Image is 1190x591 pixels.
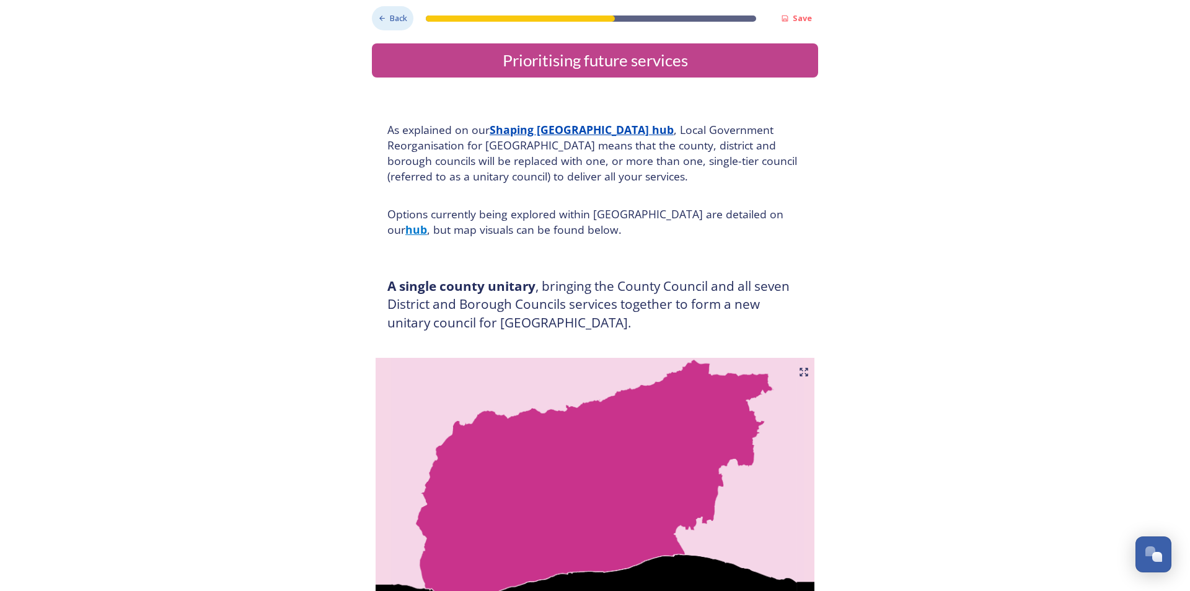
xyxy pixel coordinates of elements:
div: Prioritising future services [377,48,813,73]
strong: A single county unitary [387,277,535,295]
a: Shaping [GEOGRAPHIC_DATA] hub [490,122,674,137]
a: hub [405,222,427,237]
span: Back [390,12,407,24]
strong: Save [793,12,812,24]
h3: , bringing the County Council and all seven District and Borough Councils services together to fo... [387,277,803,332]
button: Open Chat [1135,536,1171,572]
h4: As explained on our , Local Government Reorganisation for [GEOGRAPHIC_DATA] means that the county... [387,122,803,184]
h4: Options currently being explored within [GEOGRAPHIC_DATA] are detailed on our , but map visuals c... [387,207,803,238]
